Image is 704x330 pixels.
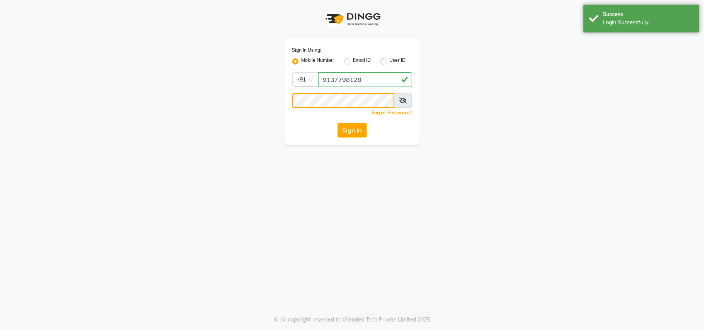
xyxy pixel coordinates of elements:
label: Email ID [353,57,371,66]
input: Username [318,72,412,87]
button: Sign In [338,123,367,138]
label: User ID [390,57,406,66]
input: Username [292,93,394,108]
a: Forgot Password? [372,110,412,116]
label: Sign In Using: [292,47,322,54]
label: Mobile Number [302,57,335,66]
div: Login Successfully. [603,19,694,27]
img: logo1.svg [321,8,383,31]
div: Success [603,10,694,19]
